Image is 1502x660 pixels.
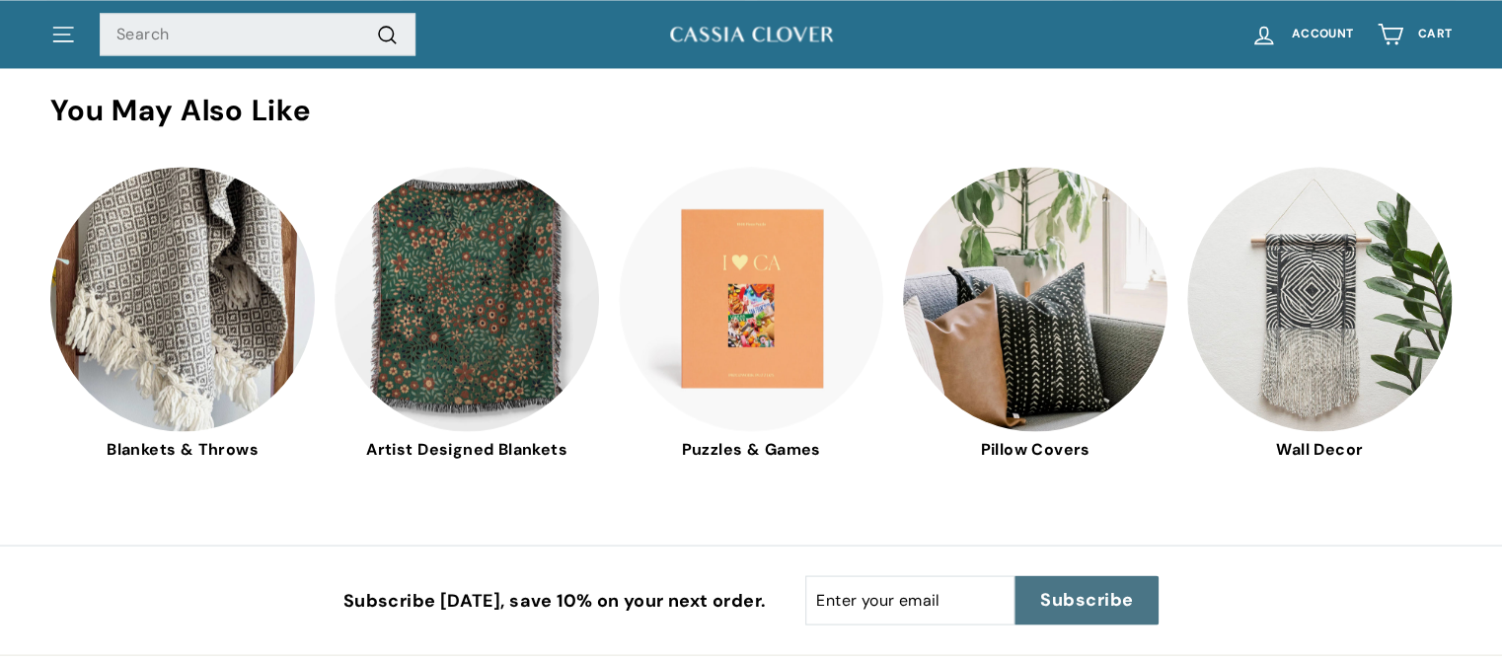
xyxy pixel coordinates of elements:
a: Account [1239,5,1365,63]
a: Pillow Covers [903,167,1167,462]
span: Blankets & Throws [50,436,315,462]
input: Search [100,13,415,56]
a: Wall Decor [1187,167,1452,462]
a: Artist Designed Blankets [335,167,599,462]
span: Artist Designed Blankets [335,436,599,462]
input: Enter your email [805,575,1014,624]
span: Puzzles & Games [619,436,883,462]
span: Wall Decor [1187,436,1452,462]
a: Blankets & Throws [50,167,315,462]
span: Account [1292,28,1353,40]
p: Subscribe [DATE], save 10% on your next order. [343,586,766,615]
button: Subscribe [1014,575,1159,624]
span: Subscribe [1040,587,1133,613]
span: Pillow Covers [903,436,1167,462]
span: Cart [1418,28,1452,40]
h2: You May Also Like [50,95,1452,127]
a: Puzzles & Games [619,167,883,462]
a: Cart [1365,5,1464,63]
